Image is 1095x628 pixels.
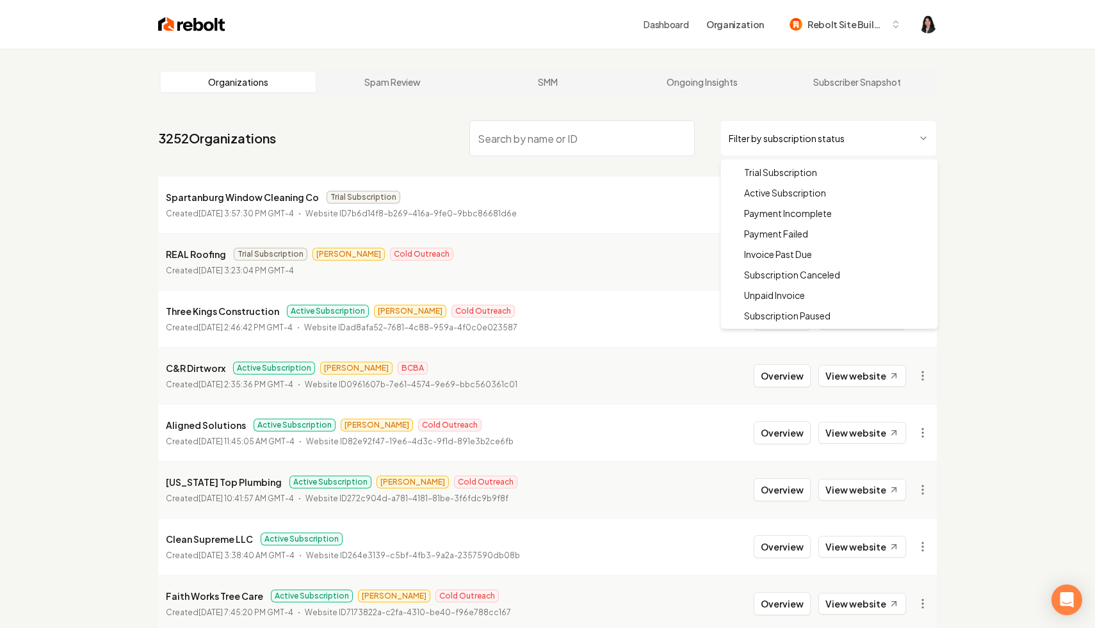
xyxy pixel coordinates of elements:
[744,309,831,322] span: Subscription Paused
[744,268,840,281] span: Subscription Canceled
[744,248,812,261] span: Invoice Past Due
[744,227,808,240] span: Payment Failed
[744,186,826,199] span: Active Subscription
[744,166,817,179] span: Trial Subscription
[744,207,832,220] span: Payment Incomplete
[744,289,805,302] span: Unpaid Invoice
